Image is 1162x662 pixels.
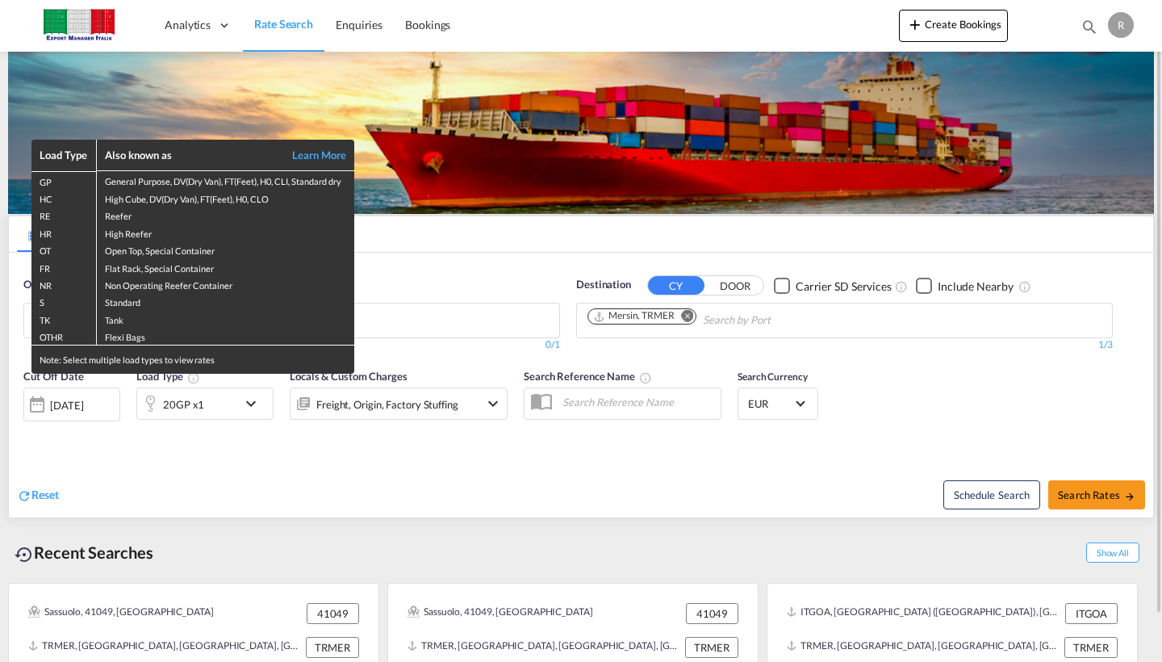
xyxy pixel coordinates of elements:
[96,241,354,258] td: Open Top, Special Container
[96,310,354,327] td: Tank
[31,189,96,206] td: HC
[96,224,354,241] td: High Reefer
[274,148,347,162] a: Learn More
[31,258,96,275] td: FR
[96,206,354,223] td: Reefer
[31,310,96,327] td: TK
[31,327,96,345] td: OTHR
[96,275,354,292] td: Non Operating Reefer Container
[31,206,96,223] td: RE
[31,292,96,309] td: S
[31,346,354,374] div: Note: Select multiple load types to view rates
[96,327,354,345] td: Flexi Bags
[31,241,96,258] td: OT
[96,189,354,206] td: High Cube, DV(Dry Van), FT(Feet), H0, CLO
[105,148,274,162] div: Also known as
[31,140,96,171] th: Load Type
[96,258,354,275] td: Flat Rack, Special Container
[96,171,354,189] td: General Purpose, DV(Dry Van), FT(Feet), H0, CLI, Standard dry
[31,224,96,241] td: HR
[31,275,96,292] td: NR
[96,292,354,309] td: Standard
[31,171,96,189] td: GP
